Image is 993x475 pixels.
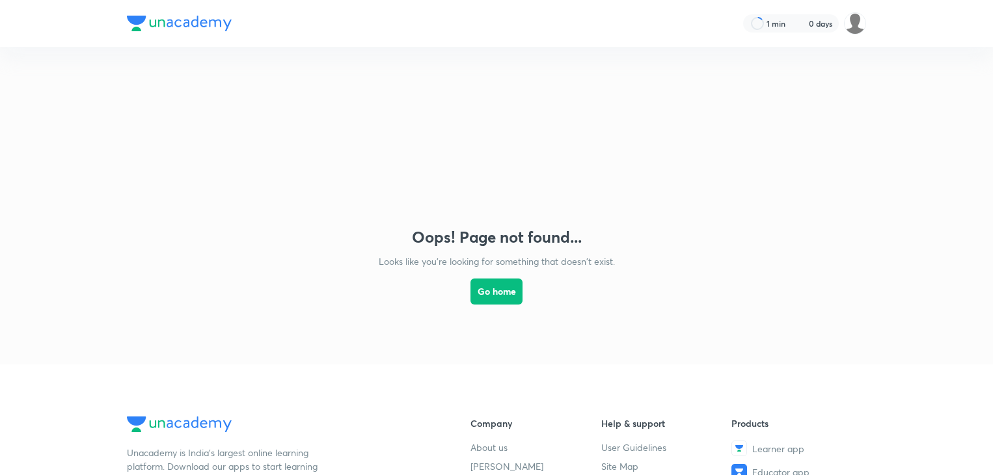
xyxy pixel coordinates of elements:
[412,228,582,247] h3: Oops! Page not found...
[731,441,862,456] a: Learner app
[601,459,732,473] a: Site Map
[127,446,322,473] p: Unacademy is India’s largest online learning platform. Download our apps to start learning
[470,278,523,305] button: Go home
[731,441,747,456] img: Learner app
[127,416,232,432] img: Company Logo
[601,441,732,454] a: User Guidelines
[379,254,615,268] p: Looks like you're looking for something that doesn't exist.
[731,416,862,430] h6: Products
[127,16,232,31] img: Company Logo
[127,416,429,435] a: Company Logo
[366,73,627,212] img: error
[752,442,804,455] span: Learner app
[470,459,601,473] a: [PERSON_NAME]
[470,268,523,338] a: Go home
[601,416,732,430] h6: Help & support
[793,17,806,30] img: streak
[470,416,601,430] h6: Company
[844,12,866,34] img: sejal
[470,441,601,454] a: About us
